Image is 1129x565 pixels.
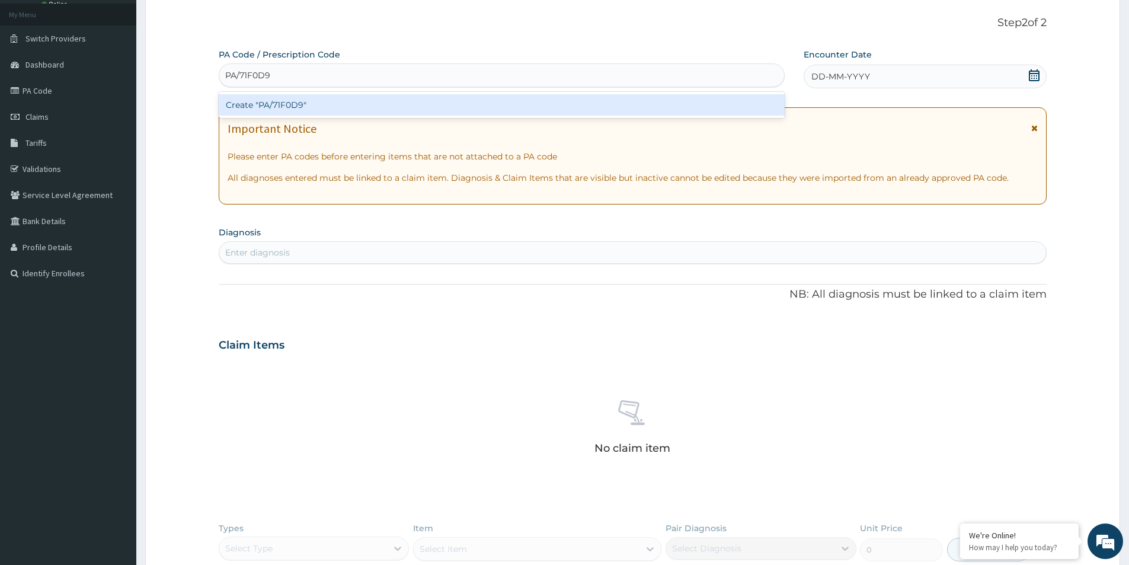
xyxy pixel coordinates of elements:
label: Diagnosis [219,226,261,238]
label: PA Code / Prescription Code [219,49,340,60]
div: Minimize live chat window [194,6,223,34]
label: Encounter Date [804,49,872,60]
p: How may I help you today? [969,542,1070,553]
span: Switch Providers [25,33,86,44]
p: NB: All diagnosis must be linked to a claim item [219,287,1047,302]
div: We're Online! [969,530,1070,541]
span: Tariffs [25,138,47,148]
p: All diagnoses entered must be linked to a claim item. Diagnosis & Claim Items that are visible bu... [228,172,1038,184]
textarea: Type your message and hit 'Enter' [6,324,226,365]
span: Claims [25,111,49,122]
div: Enter diagnosis [225,247,290,258]
h3: Claim Items [219,339,284,352]
img: d_794563401_company_1708531726252_794563401 [22,59,48,89]
span: Dashboard [25,59,64,70]
p: Step 2 of 2 [219,17,1047,30]
p: Please enter PA codes before entering items that are not attached to a PA code [228,151,1038,162]
p: No claim item [594,442,670,454]
span: We're online! [69,149,164,269]
h1: Important Notice [228,122,316,135]
span: DD-MM-YYYY [811,71,870,82]
div: Chat with us now [62,66,199,82]
div: Create "PA/71F0D9" [219,94,785,116]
